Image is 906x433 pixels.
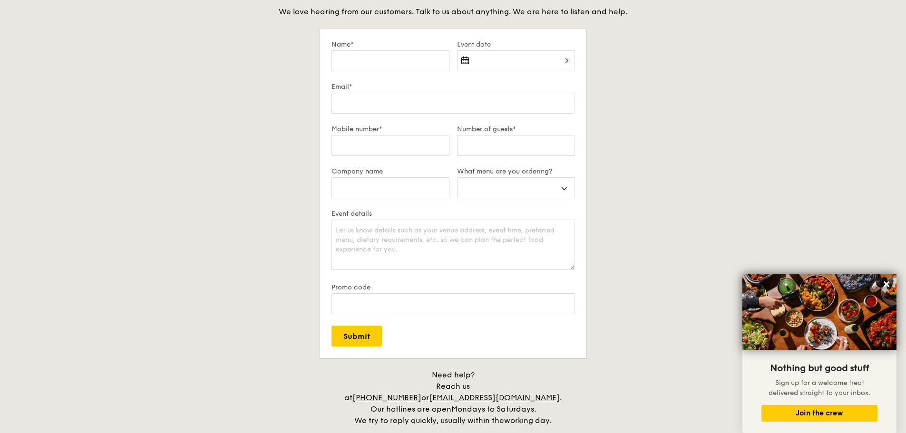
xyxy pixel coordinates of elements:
span: Mondays to Saturdays. [451,404,536,414]
textarea: Let us know details such as your venue address, event time, preferred menu, dietary requirements,... [331,220,575,270]
label: What menu are you ordering? [457,167,575,175]
label: Mobile number* [331,125,449,133]
span: Sign up for a welcome treat delivered straight to your inbox. [769,379,870,397]
div: Need help? Reach us at or . Our hotlines are open We try to reply quickly, usually within the [334,369,572,426]
label: Event details [331,210,575,218]
label: Email* [331,83,575,91]
a: [PHONE_NUMBER] [352,393,421,402]
label: Company name [331,167,449,175]
label: Number of guests* [457,125,575,133]
img: DSC07876-Edit02-Large.jpeg [742,274,896,350]
button: Close [879,277,894,292]
a: [EMAIL_ADDRESS][DOMAIN_NAME] [429,393,560,402]
span: working day. [504,416,552,425]
label: Name* [331,40,449,48]
label: Event date [457,40,575,48]
label: Promo code [331,283,575,291]
input: Submit [331,326,382,346]
button: Join the crew [761,405,877,422]
span: Nothing but good stuff [770,363,869,374]
span: We love hearing from our customers. Talk to us about anything. We are here to listen and help. [279,7,627,16]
